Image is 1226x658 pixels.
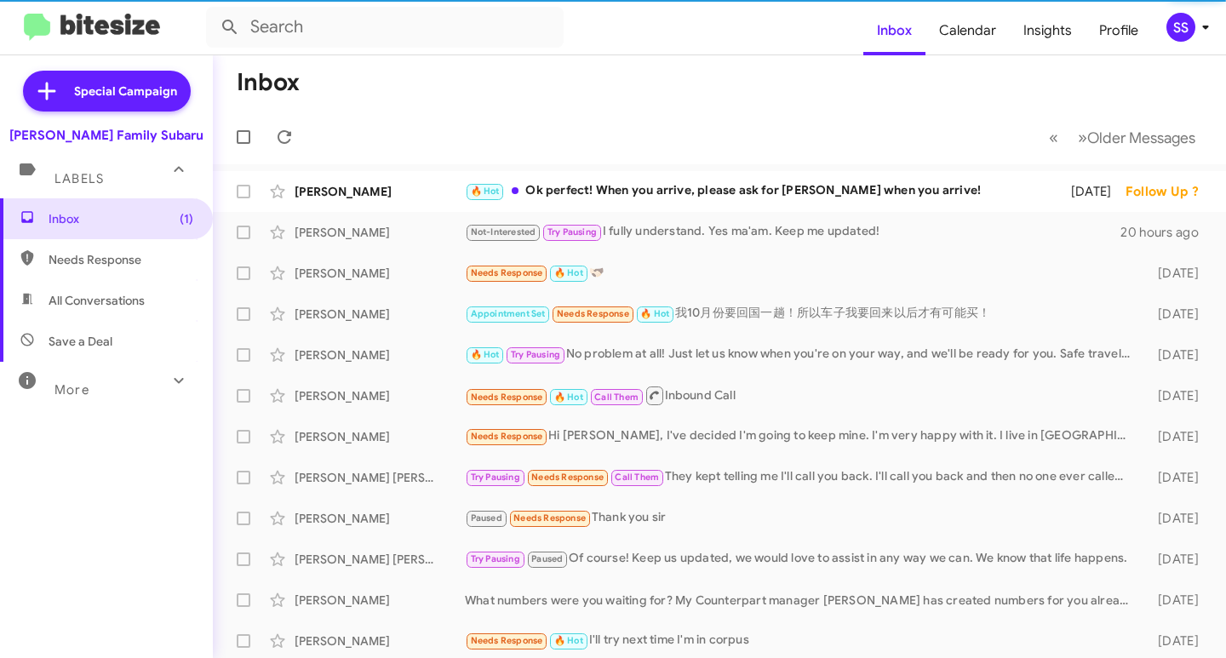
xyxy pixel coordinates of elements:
[295,265,465,282] div: [PERSON_NAME]
[1138,387,1212,404] div: [DATE]
[863,6,925,55] a: Inbox
[295,224,465,241] div: [PERSON_NAME]
[1166,13,1195,42] div: SS
[615,472,659,483] span: Call Them
[1138,428,1212,445] div: [DATE]
[471,553,520,564] span: Try Pausing
[465,426,1138,446] div: Hi [PERSON_NAME], I've decided I'm going to keep mine. I'm very happy with it. I live in [GEOGRAP...
[471,431,543,442] span: Needs Response
[1086,6,1152,55] a: Profile
[206,7,564,48] input: Search
[1138,306,1212,323] div: [DATE]
[1039,120,1068,155] button: Previous
[1068,120,1206,155] button: Next
[1049,127,1058,148] span: «
[295,183,465,200] div: [PERSON_NAME]
[54,382,89,398] span: More
[511,349,560,360] span: Try Pausing
[54,171,104,186] span: Labels
[471,392,543,403] span: Needs Response
[1126,183,1212,200] div: Follow Up ?
[465,304,1138,323] div: 我10月份要回国一趟！所以车子我要回来以后才有可能买！
[295,469,465,486] div: [PERSON_NAME] [PERSON_NAME]
[513,512,586,524] span: Needs Response
[1138,632,1212,649] div: [DATE]
[554,267,583,278] span: 🔥 Hot
[295,510,465,527] div: [PERSON_NAME]
[74,83,177,100] span: Special Campaign
[471,226,536,237] span: Not-Interested
[547,226,597,237] span: Try Pausing
[23,71,191,112] a: Special Campaign
[1138,346,1212,363] div: [DATE]
[1138,592,1212,609] div: [DATE]
[49,292,145,309] span: All Conversations
[295,346,465,363] div: [PERSON_NAME]
[554,392,583,403] span: 🔥 Hot
[471,472,520,483] span: Try Pausing
[471,512,502,524] span: Paused
[49,333,112,350] span: Save a Deal
[925,6,1010,55] a: Calendar
[1120,224,1212,241] div: 20 hours ago
[295,551,465,568] div: [PERSON_NAME] [PERSON_NAME]
[531,553,563,564] span: Paused
[1078,127,1087,148] span: »
[465,549,1138,569] div: Of course! Keep us updated, we would love to assist in any way we can. We know that life happens.
[465,631,1138,650] div: I'll try next time I'm in corpus
[465,467,1138,487] div: They kept telling me I'll call you back. I'll call you back and then no one ever called me. I've ...
[1152,13,1207,42] button: SS
[465,181,1058,201] div: Ok perfect! When you arrive, please ask for [PERSON_NAME] when you arrive!
[180,210,193,227] span: (1)
[1138,265,1212,282] div: [DATE]
[1087,129,1195,147] span: Older Messages
[1138,551,1212,568] div: [DATE]
[554,635,583,646] span: 🔥 Hot
[465,345,1138,364] div: No problem at all! Just let us know when you're on your way, and we'll be ready for you. Safe tra...
[465,263,1138,283] div: 🫱🏻‍🫲🏿
[295,632,465,649] div: [PERSON_NAME]
[594,392,639,403] span: Call Them
[465,508,1138,528] div: Thank you sir
[1058,183,1125,200] div: [DATE]
[9,127,203,144] div: [PERSON_NAME] Family Subaru
[295,592,465,609] div: [PERSON_NAME]
[471,308,546,319] span: Appointment Set
[471,635,543,646] span: Needs Response
[1138,469,1212,486] div: [DATE]
[640,308,669,319] span: 🔥 Hot
[1040,120,1206,155] nav: Page navigation example
[531,472,604,483] span: Needs Response
[471,186,500,197] span: 🔥 Hot
[1138,510,1212,527] div: [DATE]
[1010,6,1086,55] a: Insights
[237,69,300,96] h1: Inbox
[471,267,543,278] span: Needs Response
[295,306,465,323] div: [PERSON_NAME]
[471,349,500,360] span: 🔥 Hot
[49,251,193,268] span: Needs Response
[295,428,465,445] div: [PERSON_NAME]
[465,592,1138,609] div: What numbers were you waiting for? My Counterpart manager [PERSON_NAME] has created numbers for y...
[557,308,629,319] span: Needs Response
[465,385,1138,406] div: Inbound Call
[49,210,193,227] span: Inbox
[295,387,465,404] div: [PERSON_NAME]
[465,222,1120,242] div: I fully understand. Yes ma'am. Keep me updated!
